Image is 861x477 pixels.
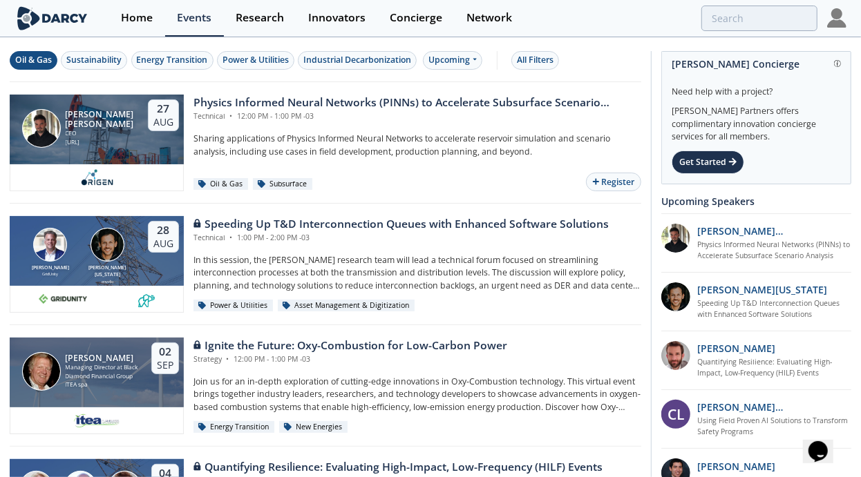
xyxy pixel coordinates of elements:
[153,116,173,128] div: Aug
[157,359,173,371] div: Sep
[137,54,208,66] div: Energy Transition
[511,51,559,70] button: All Filters
[827,8,846,28] img: Profile
[698,459,776,474] p: [PERSON_NAME]
[22,109,61,148] img: Ruben Rodriguez Torrado
[698,400,852,414] p: [PERSON_NAME][MEDICAL_DATA]
[227,233,235,242] span: •
[672,76,841,98] div: Need help with a project?
[698,357,852,379] a: Quantifying Resilience: Evaluating High-Impact, Low-Frequency (HILF) Events
[66,110,136,129] div: [PERSON_NAME] [PERSON_NAME]
[131,51,214,70] button: Energy Transition
[193,233,609,244] div: Technical 1:00 PM - 2:00 PM -03
[466,12,512,23] div: Network
[193,133,641,158] p: Sharing applications of Physics Informed Neural Networks to accelerate reservoir simulation and s...
[193,111,641,122] div: Technical 12:00 PM - 1:00 PM -03
[423,51,483,70] div: Upcoming
[61,51,127,70] button: Sustainability
[253,178,312,191] div: Subsurface
[803,422,847,463] iframe: chat widget
[672,98,841,144] div: [PERSON_NAME] Partners offers complimentary innovation concierge services for all members.
[224,354,231,364] span: •
[10,216,641,313] a: Brian Fitzsimons [PERSON_NAME] GridUnity Luigi Montana [PERSON_NAME][US_STATE] envelio 28 Aug Spe...
[10,51,57,70] button: Oil & Gas
[698,224,852,238] p: [PERSON_NAME] [PERSON_NAME]
[698,240,852,262] a: Physics Informed Neural Networks (PINNs) to Accelerate Subsurface Scenario Analysis
[153,224,173,237] div: 28
[661,189,851,213] div: Upcoming Speakers
[279,421,348,434] div: New Energies
[22,352,61,391] img: Patrick Imeson
[661,224,690,253] img: 20112e9a-1f67-404a-878c-a26f1c79f5da
[217,51,294,70] button: Power & Utilities
[193,338,507,354] div: Ignite the Future: Oxy-Combustion for Low-Carbon Power
[193,354,507,365] div: Strategy 12:00 PM - 1:00 PM -03
[193,254,641,292] p: In this session, the [PERSON_NAME] research team will lead a technical forum focused on streamlin...
[33,228,67,262] img: Brian Fitzsimons
[66,380,140,389] div: ITEA spa
[66,363,140,380] div: Managing Director at Black Diamond Financial Group
[86,264,129,279] div: [PERSON_NAME][US_STATE]
[193,459,603,476] div: Quantifying Resilience: Evaluating High-Impact, Low-Frequency (HILF) Events
[834,60,842,68] img: information.svg
[29,271,72,277] div: GridUnity
[586,173,641,191] button: Register
[227,111,235,121] span: •
[153,102,173,116] div: 27
[157,345,173,359] div: 02
[390,12,442,23] div: Concierge
[66,353,140,363] div: [PERSON_NAME]
[303,54,411,66] div: Industrial Decarbonization
[153,237,173,250] div: Aug
[308,12,366,23] div: Innovators
[10,95,641,191] a: Ruben Rodriguez Torrado [PERSON_NAME] [PERSON_NAME] CEO [URL] 27 Aug Physics Informed Neural Netw...
[672,52,841,76] div: [PERSON_NAME] Concierge
[15,54,52,66] div: Oil & Gas
[29,264,72,272] div: [PERSON_NAME]
[39,291,87,307] img: 10e008b0-193f-493d-a134-a0520e334597
[661,341,690,370] img: 90f9c750-37bc-4a35-8c39-e7b0554cf0e9
[73,412,121,429] img: e2203200-5b7a-4eed-a60e-128142053302
[698,282,828,297] p: [PERSON_NAME][US_STATE]
[517,54,553,66] div: All Filters
[193,216,609,233] div: Speeding Up T&D Interconnection Queues with Enhanced Software Solutions
[223,54,289,66] div: Power & Utilities
[698,416,852,438] a: Using Field Proven AI Solutions to Transform Safety Programs
[121,12,153,23] div: Home
[193,376,641,413] p: Join us for an in-depth exploration of cutting-edge innovations in Oxy-Combustion technology. Thi...
[91,228,124,262] img: Luigi Montana
[698,341,776,356] p: [PERSON_NAME]
[701,6,817,31] input: Advanced Search
[661,400,690,429] div: CL
[672,150,744,174] div: Get Started
[138,291,155,307] img: 336b6de1-6040-4323-9c13-5718d9811639
[661,282,690,311] img: 1b183925-147f-4a47-82c9-16eeeed5003c
[15,6,90,30] img: logo-wide.svg
[177,12,211,23] div: Events
[278,300,415,312] div: Asset Management & Digitization
[66,129,136,138] div: CEO
[86,279,129,284] div: envelio
[193,300,273,312] div: Power & Utilities
[66,54,122,66] div: Sustainability
[298,51,417,70] button: Industrial Decarbonization
[193,421,274,434] div: Energy Transition
[193,95,641,111] div: Physics Informed Neural Networks (PINNs) to Accelerate Subsurface Scenario Analysis
[193,178,248,191] div: Oil & Gas
[236,12,284,23] div: Research
[698,298,852,320] a: Speeding Up T&D Interconnection Queues with Enhanced Software Solutions
[10,338,641,434] a: Patrick Imeson [PERSON_NAME] Managing Director at Black Diamond Financial Group ITEA spa 02 Sep I...
[77,169,117,186] img: origen.ai.png
[66,138,136,147] div: [URL]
